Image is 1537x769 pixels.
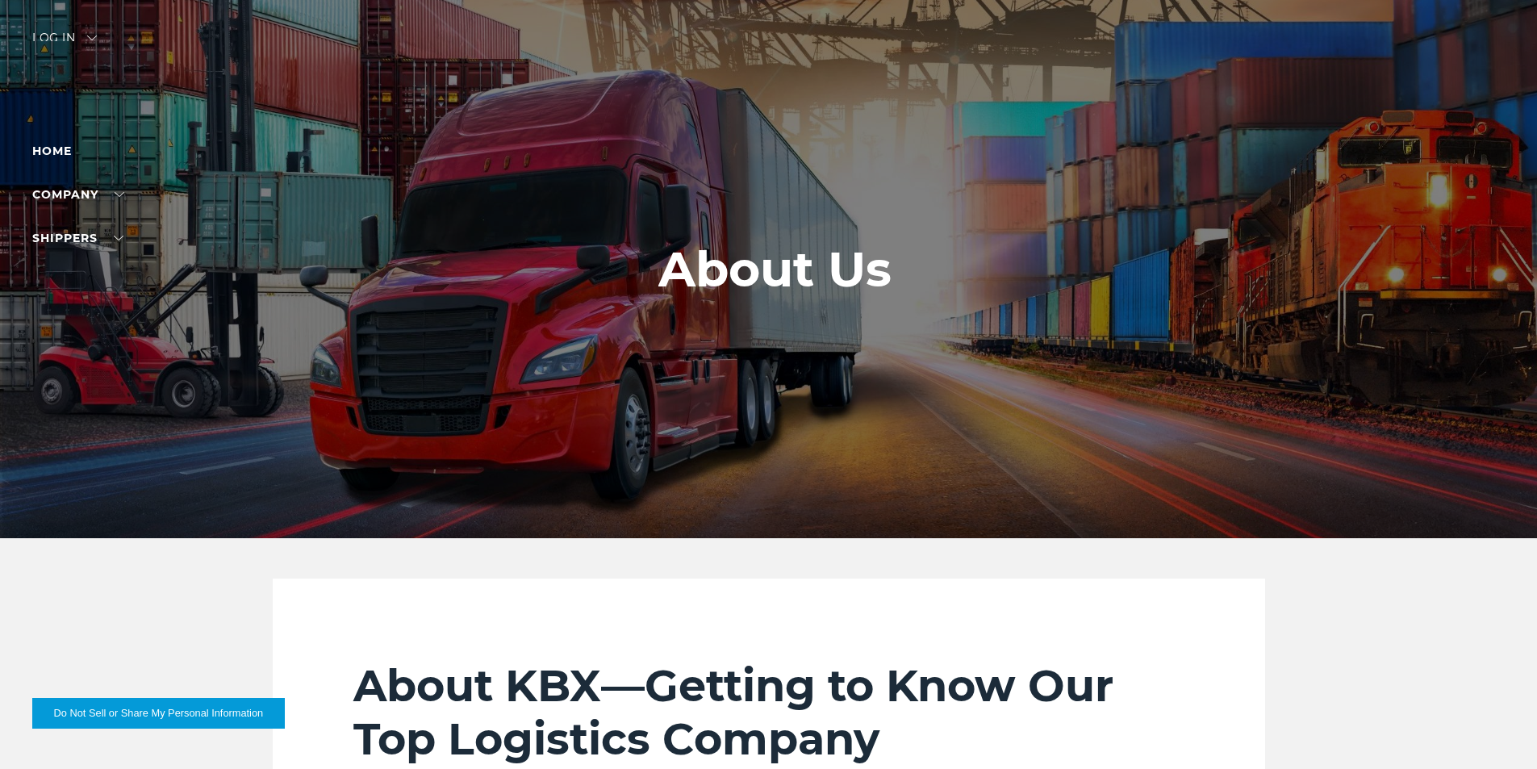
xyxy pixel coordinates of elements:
a: SHIPPERS [32,231,123,245]
button: Do Not Sell or Share My Personal Information [32,698,285,729]
a: Carriers [32,274,124,289]
a: Company [32,187,124,202]
h2: About KBX—Getting to Know Our Top Logistics Company [353,659,1184,766]
a: Home [32,144,72,158]
h1: About Us [658,242,892,297]
img: arrow [87,36,97,40]
div: Log in [32,32,97,56]
img: kbx logo [708,32,829,103]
